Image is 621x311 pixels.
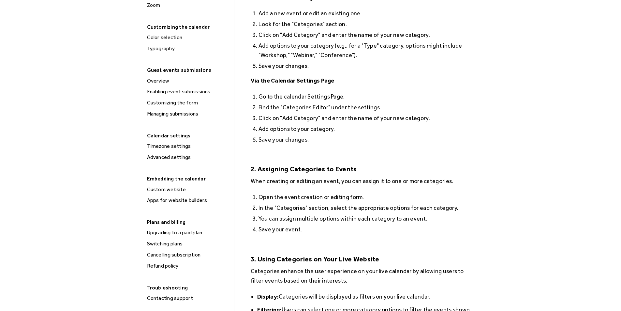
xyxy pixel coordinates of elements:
[144,44,231,53] a: Typography
[257,293,279,300] strong: Display:
[144,185,231,194] a: Custom website
[144,22,231,32] div: Customizing the calendar
[144,217,231,227] div: Plans and billing
[257,292,478,301] li: Categories will be displayed as filters on your live calendar.
[251,176,478,186] p: When creating or editing an event, you can assign it to one or more categories.
[145,185,231,194] div: Custom website
[251,77,334,84] strong: Via the Calendar Settings Page
[144,153,231,162] a: Advanced settings
[145,153,231,162] div: Advanced settings
[144,99,231,107] a: Customizing the form
[145,240,231,248] div: Switching plans
[145,1,231,9] div: Zoom
[145,228,231,237] div: Upgrading to a paid plan
[144,77,231,85] a: Overview
[145,99,231,107] div: Customizing the form
[259,19,478,29] li: Look for the "Categories" section.
[144,174,231,184] div: Embedding the calendar
[145,77,231,85] div: Overview
[144,87,231,96] a: Enabling event submissions
[144,33,231,42] a: Color selection
[259,124,478,133] li: Add options to your category.
[259,192,478,202] li: Open the event creation or editing form.
[144,228,231,237] a: Upgrading to a paid plan
[251,266,478,285] p: Categories enhance the user experience on your live calendar by allowing users to filter events b...
[145,142,231,150] div: Timezone settings
[145,110,231,118] div: Managing submissions
[259,135,478,144] li: Save your changes.
[259,225,478,234] li: Save your event.
[259,41,478,60] li: Add options to your category (e.g., for a "Type" category, options might include "Workshop," "Web...
[259,61,478,70] li: Save your changes.
[145,251,231,259] div: Cancelling subscription
[144,240,231,248] a: Switching plans
[259,30,478,39] li: Click on "Add Category" and enter the name of your new category.
[144,294,231,303] a: Contacting support
[145,87,231,96] div: Enabling event submissions
[259,92,478,101] li: Go to the calendar Settings Page.
[259,113,478,123] li: Click on "Add Category" and enter the name of your new category.
[144,142,231,150] a: Timezone settings
[144,131,231,141] div: Calendar settings
[144,283,231,293] div: Troubleshooting
[145,262,231,270] div: Refund policy
[144,196,231,205] a: Apps for website builders
[144,251,231,259] a: Cancelling subscription
[144,65,231,75] div: Guest events submissions
[145,33,231,42] div: Color selection
[144,1,231,9] a: Zoom
[259,8,478,18] li: Add a new event or edit an existing one.
[251,155,478,174] h5: 2. Assigning Categories to Events
[145,196,231,205] div: Apps for website builders
[259,214,478,223] li: You can assign multiple options within each category to an event.
[144,262,231,270] a: Refund policy
[145,44,231,53] div: Typography
[259,102,478,112] li: Find the "Categories Editor" under the settings.
[145,294,231,303] div: Contacting support
[251,244,478,263] h5: 3. Using Categories on Your Live Website
[144,110,231,118] a: Managing submissions
[259,203,478,212] li: In the "Categories" section, select the appropriate options for each category.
